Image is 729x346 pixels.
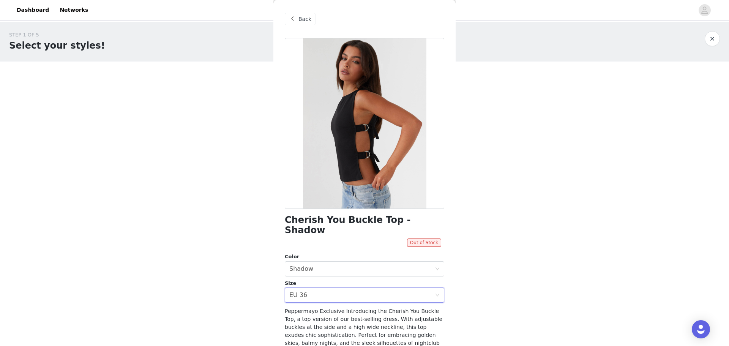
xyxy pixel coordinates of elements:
[298,15,311,23] span: Back
[12,2,54,19] a: Dashboard
[285,215,444,235] h1: Cherish You Buckle Top - Shadow
[55,2,93,19] a: Networks
[285,253,444,261] div: Color
[289,262,313,276] div: Shadow
[407,239,441,247] span: Out of Stock
[692,320,710,338] div: Open Intercom Messenger
[9,31,105,39] div: STEP 1 OF 5
[701,4,708,16] div: avatar
[9,39,105,52] h1: Select your styles!
[289,288,307,302] div: EU 36
[285,280,444,287] div: Size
